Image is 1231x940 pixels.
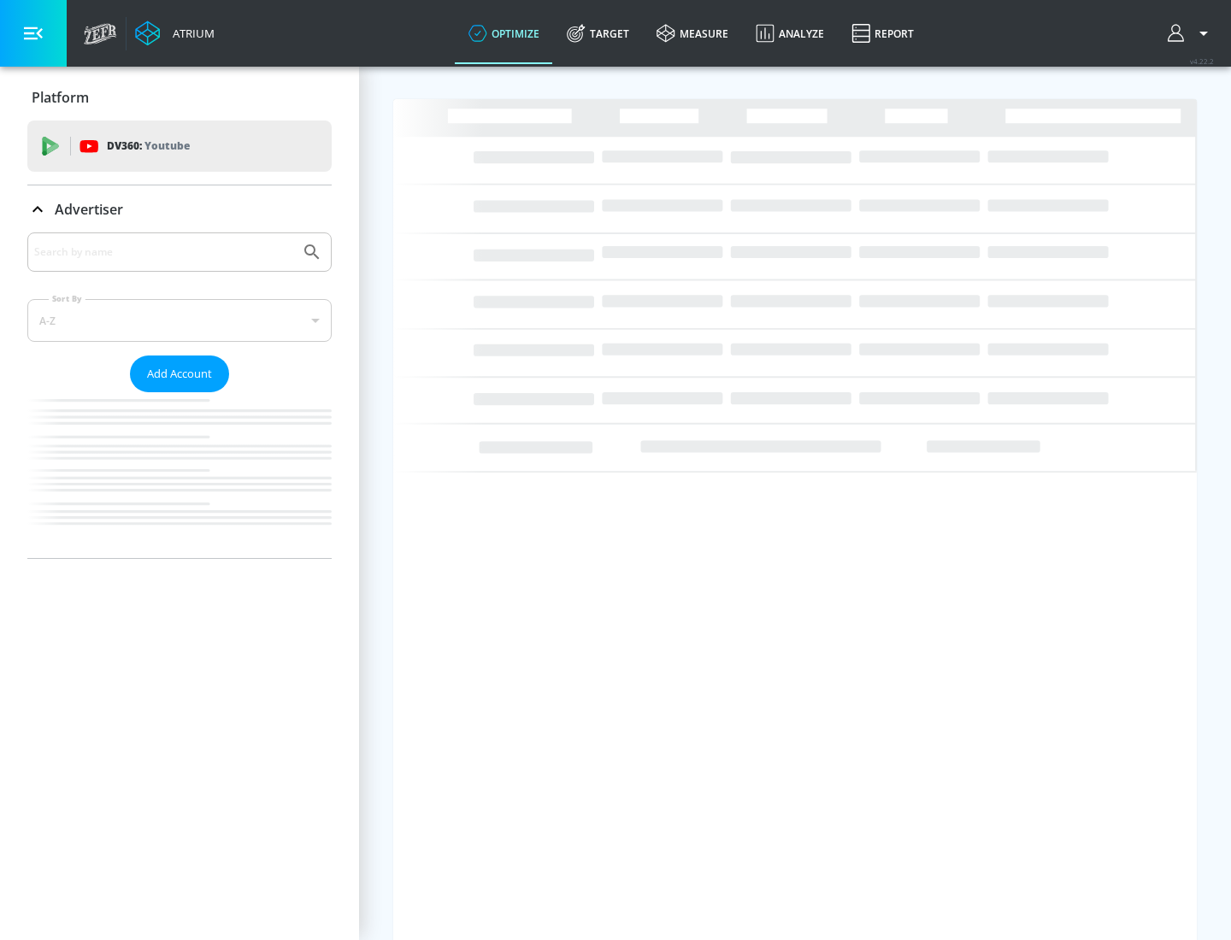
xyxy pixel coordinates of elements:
p: Advertiser [55,200,123,219]
a: measure [643,3,742,64]
div: A-Z [27,299,332,342]
div: Atrium [166,26,215,41]
a: Analyze [742,3,838,64]
div: Platform [27,73,332,121]
a: Report [838,3,928,64]
a: Target [553,3,643,64]
span: Add Account [147,364,212,384]
span: v 4.22.2 [1190,56,1214,66]
input: Search by name [34,241,293,263]
a: optimize [455,3,553,64]
a: Atrium [135,21,215,46]
p: Youtube [144,137,190,155]
div: Advertiser [27,232,332,558]
div: Advertiser [27,185,332,233]
label: Sort By [49,293,85,304]
button: Add Account [130,355,229,392]
p: DV360: [107,137,190,156]
nav: list of Advertiser [27,392,332,558]
p: Platform [32,88,89,107]
div: DV360: Youtube [27,120,332,172]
